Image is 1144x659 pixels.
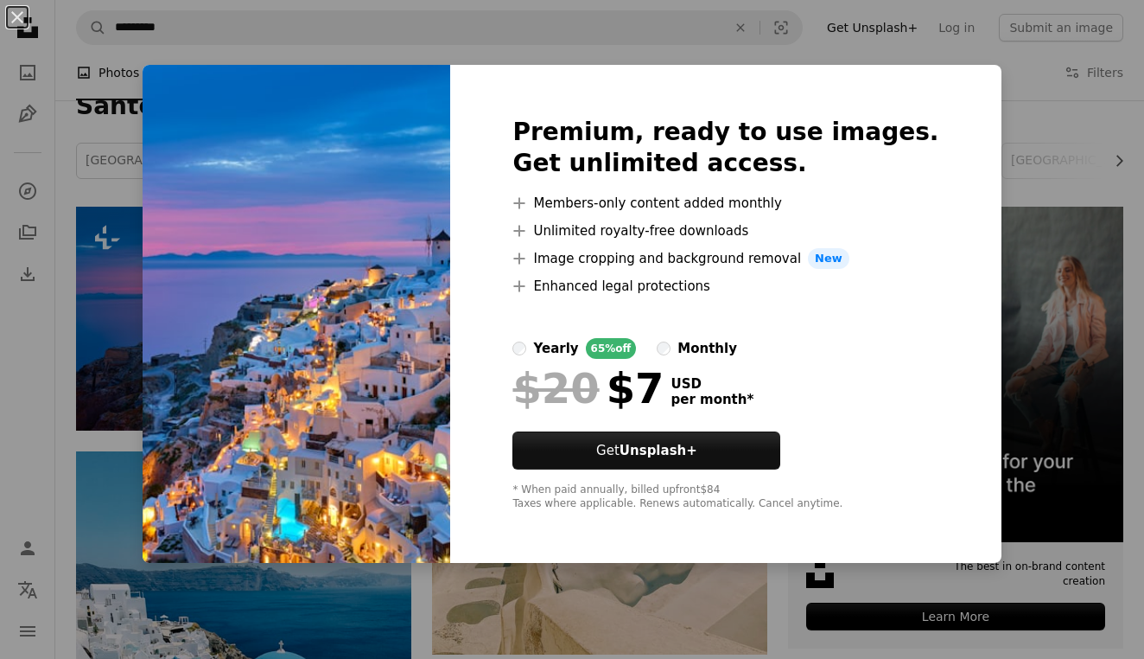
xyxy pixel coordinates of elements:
div: yearly [533,338,578,359]
li: Members-only content added monthly [512,193,938,214]
img: premium_photo-1661964149725-fbf14eabd38c [143,65,450,563]
li: Image cropping and background removal [512,248,938,269]
div: monthly [677,338,737,359]
div: 65% off [586,338,637,359]
li: Enhanced legal protections [512,276,938,297]
span: $20 [512,366,599,411]
div: $7 [512,366,664,411]
button: GetUnsplash+ [512,432,780,470]
span: USD [671,376,753,392]
h2: Premium, ready to use images. Get unlimited access. [512,117,938,179]
div: * When paid annually, billed upfront $84 Taxes where applicable. Renews automatically. Cancel any... [512,483,938,511]
span: New [808,248,849,269]
input: monthly [657,342,671,355]
li: Unlimited royalty-free downloads [512,221,938,241]
span: per month * [671,392,753,407]
input: yearly65%off [512,342,526,355]
strong: Unsplash+ [620,443,697,458]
